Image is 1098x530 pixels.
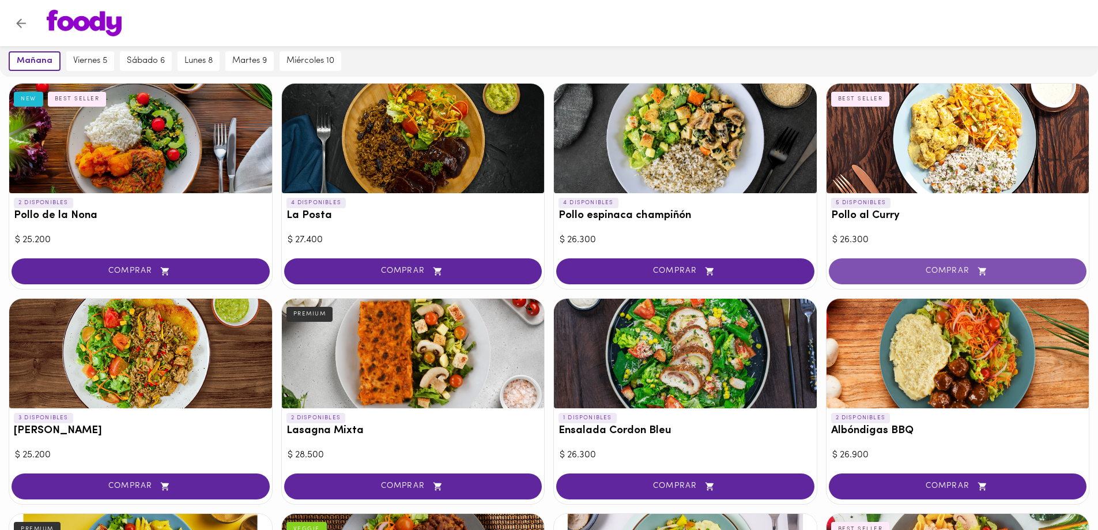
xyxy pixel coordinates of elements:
span: viernes 5 [73,56,107,66]
button: COMPRAR [829,473,1087,499]
div: Pollo de la Nona [9,84,272,193]
span: COMPRAR [843,482,1073,491]
div: La Posta [282,84,545,193]
div: PREMIUM [286,307,333,322]
h3: Lasagna Mixta [286,425,540,437]
button: COMPRAR [284,473,542,499]
h3: La Posta [286,210,540,222]
div: BEST SELLER [831,92,890,107]
span: COMPRAR [299,266,528,276]
div: $ 26.300 [832,234,1084,247]
p: 5 DISPONIBLES [831,198,891,208]
iframe: Messagebird Livechat Widget [1031,463,1086,518]
div: $ 26.300 [560,234,811,247]
span: COMPRAR [571,266,800,276]
div: Lasagna Mixta [282,299,545,408]
div: Ensalada Cordon Bleu [554,299,817,408]
span: martes 9 [232,56,267,66]
p: 2 DISPONIBLES [831,413,891,423]
div: $ 26.900 [832,449,1084,462]
button: miércoles 10 [280,51,341,71]
h3: [PERSON_NAME] [14,425,267,437]
p: 2 DISPONIBLES [14,198,73,208]
div: BEST SELLER [48,92,107,107]
div: $ 27.400 [288,234,539,247]
h3: Pollo espinaca champiñón [559,210,812,222]
span: COMPRAR [571,482,800,491]
div: Arroz chaufa [9,299,272,408]
span: COMPRAR [299,482,528,491]
h3: Ensalada Cordon Bleu [559,425,812,437]
button: COMPRAR [556,258,814,284]
span: miércoles 10 [286,56,334,66]
button: Volver [7,9,35,37]
div: $ 28.500 [288,449,539,462]
span: COMPRAR [843,266,1073,276]
div: $ 26.300 [560,449,811,462]
button: COMPRAR [556,473,814,499]
span: lunes 8 [184,56,213,66]
button: COMPRAR [12,473,270,499]
p: 4 DISPONIBLES [559,198,618,208]
p: 3 DISPONIBLES [14,413,73,423]
span: sábado 6 [127,56,165,66]
h3: Pollo al Curry [831,210,1085,222]
h3: Albóndigas BBQ [831,425,1085,437]
div: $ 25.200 [15,449,266,462]
div: Pollo espinaca champiñón [554,84,817,193]
span: mañana [17,56,52,66]
button: COMPRAR [12,258,270,284]
div: NEW [14,92,43,107]
p: 4 DISPONIBLES [286,198,346,208]
button: martes 9 [225,51,274,71]
span: COMPRAR [26,482,255,491]
p: 2 DISPONIBLES [286,413,346,423]
p: 1 DISPONIBLES [559,413,617,423]
button: mañana [9,51,61,71]
div: Pollo al Curry [827,84,1089,193]
div: $ 25.200 [15,234,266,247]
img: logo.png [47,10,122,36]
h3: Pollo de la Nona [14,210,267,222]
button: viernes 5 [66,51,114,71]
span: COMPRAR [26,266,255,276]
button: lunes 8 [178,51,220,71]
button: COMPRAR [829,258,1087,284]
button: COMPRAR [284,258,542,284]
button: sábado 6 [120,51,172,71]
div: Albóndigas BBQ [827,299,1089,408]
